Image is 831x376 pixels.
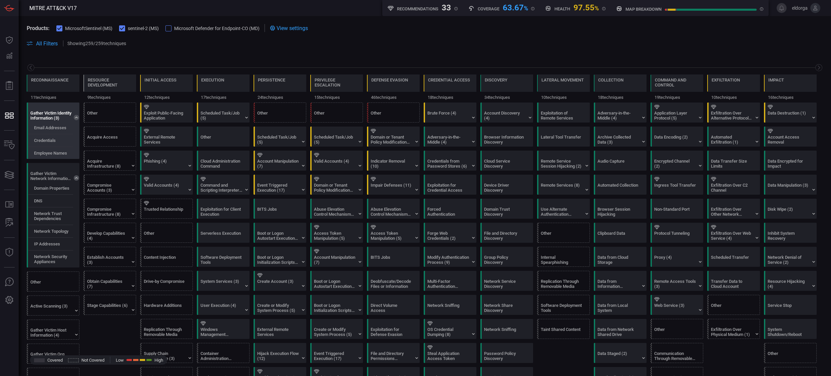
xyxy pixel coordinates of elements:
[140,319,193,339] div: T1091: Replication Through Removable Media (Not covered)
[27,25,50,31] span: Products:
[537,127,590,147] div: T1570: Lateral Tool Transfer
[707,103,760,123] div: T1048: Exfiltration Over Alternative Protocol
[764,319,817,339] div: T1529: System Shutdown/Reboot
[197,74,250,103] div: TA0002: Execution
[537,223,590,243] div: Other (Not covered)
[480,271,533,291] div: T1046: Network Service Discovery
[254,295,306,315] div: T1543: Create or Modify System Process
[597,159,639,169] div: Audio Capture
[87,135,129,145] div: Acquire Access
[594,199,647,219] div: T1185: Browser Session Hijacking
[1,274,17,290] button: Ask Us A Question
[1,167,17,183] button: Cards
[34,151,67,156] label: Employee Names
[484,159,526,169] div: Cloud Service Discovery
[197,175,250,195] div: T1059: Command and Scripting Interpreter
[707,151,760,171] div: T1030: Data Transfer Size Limits
[764,127,817,147] div: T1531: Account Access Removal
[424,199,476,219] div: T1187: Forced Authentication
[201,77,224,82] div: Execution
[254,175,306,195] div: T1546: Event Triggered Execution
[367,92,420,103] div: 46 techniques
[27,163,79,267] div: T1590: Gather Victim Network Information
[478,6,499,11] h5: Coverage
[594,271,647,291] div: T1213: Data from Information Repositories
[144,135,185,145] div: External Remote Services
[484,111,526,121] div: Account Discovery (4)
[67,41,126,46] p: Showing 259 / 259 techniques
[707,127,760,147] div: T1020: Automated Exfiltration
[764,247,817,267] div: T1498: Network Denial of Service
[315,77,359,87] div: Privilege Escalation
[712,77,740,82] div: Exfiltration
[28,238,81,249] div: T1590.005: IP Addresses (Not covered)
[314,135,356,145] div: Scheduled Task/Job (5)
[480,247,533,267] div: T1615: Group Policy Discovery
[442,3,451,11] div: 33
[197,223,250,243] div: T1648: Serverless Execution
[573,3,599,11] div: 97.55
[197,247,250,267] div: T1072: Software Deployment Tools
[367,103,420,123] div: Other
[480,319,533,339] div: T1040: Network Sniffing
[480,103,533,123] div: T1087: Account Discovery
[764,92,817,103] div: 16 techniques
[655,77,699,87] div: Command and Control
[310,295,363,315] div: T1037: Boot or Logon Initialization Scripts
[768,159,809,169] div: Data Encrypted for Impact
[594,319,647,339] div: T1039: Data from Network Shared Drive
[711,111,753,121] div: Exfiltration Over Alternative Protocol (3)
[1,292,17,308] button: Preferences
[654,183,696,193] div: Ingress Tool Transfer
[56,25,112,31] button: MicrosoftSentinel (MS)
[537,295,590,315] div: T1072: Software Deployment Tools (Not covered)
[424,92,476,103] div: 18 techniques
[310,343,363,363] div: T1546: Event Triggered Execution
[144,207,185,217] div: Trusted Relationship
[140,103,193,123] div: T1190: Exploit Public-Facing Application
[83,151,136,171] div: T1583: Acquire Infrastructure (Not covered)
[427,183,469,193] div: Exploitation for Credential Access
[594,247,647,267] div: T1530: Data from Cloud Storage
[254,247,306,267] div: T1037: Boot or Logon Initialization Scripts
[424,103,476,123] div: T1110: Brute Force
[485,77,507,82] div: Discovery
[424,175,476,195] div: T1212: Exploitation for Credential Access
[83,175,136,195] div: T1586: Compromise Accounts (Not covered)
[651,223,703,243] div: T1572: Protocol Tunneling
[594,223,647,243] div: T1115: Clipboard Data
[34,241,60,246] label: IP Addresses
[28,226,81,237] div: T1590.004: Network Topology (Not covered)
[424,343,476,363] div: T1528: Steal Application Access Token
[594,343,647,363] div: T1074: Data Staged
[1,197,17,213] button: Rule Catalog
[140,223,193,243] div: Other (Not covered)
[594,5,599,12] span: %
[270,24,308,32] div: View settings
[764,223,817,243] div: T1490: Inhibit System Recovery
[257,135,299,145] div: Scheduled Task/Job (5)
[140,92,193,103] div: 12 techniques
[367,343,420,363] div: T1222: File and Directory Permissions Modification
[30,171,72,181] div: Gather Victim Network Information (6)
[144,111,185,121] div: Exploit Public-Facing Application
[537,74,590,103] div: TA0008: Lateral Movement
[140,151,193,171] div: T1566: Phishing
[314,111,356,121] div: Other
[140,175,193,195] div: T1078: Valid Accounts
[424,271,476,291] div: T1621: Multi-Factor Authentication Request Generation
[27,40,58,47] button: All Filters
[371,77,408,82] div: Defense Evasion
[424,319,476,339] div: T1003: OS Credential Dumping
[367,223,420,243] div: T1134: Access Token Manipulation
[28,208,81,224] div: T1590.003: Network Trust Dependencies (Not covered)
[764,103,817,123] div: T1485: Data Destruction
[119,25,159,31] button: sentinel-2 (MS)
[597,183,639,193] div: Automated Collection
[314,159,356,169] div: Valid Accounts (4)
[367,271,420,291] div: T1140: Deobfuscate/Decode Files or Information
[651,103,703,123] div: T1071: Application Layer Protocol
[83,74,136,103] div: TA0042: Resource Development (Not covered)
[764,74,817,103] div: TA0040: Impact
[503,3,528,11] div: 63.67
